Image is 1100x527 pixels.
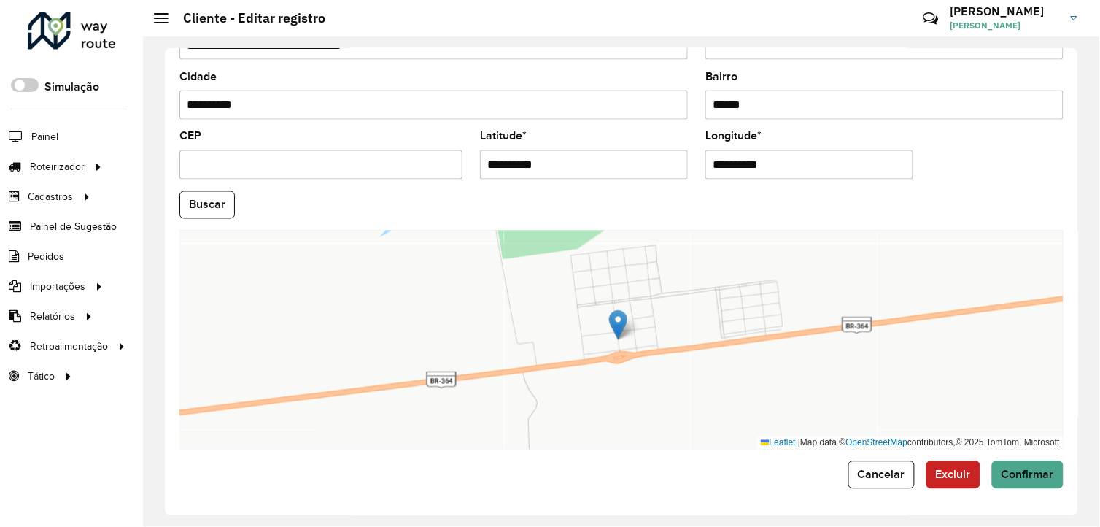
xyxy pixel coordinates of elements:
span: Excluir [936,469,971,481]
div: Map data © contributors,© 2025 TomTom, Microsoft [757,437,1064,450]
label: Bairro [705,68,737,85]
h3: [PERSON_NAME] [950,4,1060,18]
span: Pedidos [28,249,64,264]
span: Cadastros [28,189,73,204]
h2: Cliente - Editar registro [169,10,325,26]
button: Buscar [179,191,235,219]
a: OpenStreetMap [846,438,908,448]
span: Cancelar [858,469,905,481]
span: Confirmar [1002,469,1054,481]
button: Excluir [926,461,980,489]
img: Marker [609,310,627,340]
label: Simulação [44,78,99,96]
span: Relatórios [30,309,75,324]
span: Roteirizador [30,159,85,174]
span: [PERSON_NAME] [950,19,1060,32]
button: Cancelar [848,461,915,489]
a: Contato Rápido [915,3,947,34]
label: CEP [179,128,201,145]
label: Latitude [480,128,527,145]
span: | [798,438,800,448]
span: Importações [30,279,85,294]
span: Painel [31,129,58,145]
label: Cidade [179,68,217,85]
button: Confirmar [992,461,1064,489]
label: Longitude [705,128,762,145]
span: Tático [28,369,55,384]
span: Painel de Sugestão [30,219,117,234]
span: Retroalimentação [30,339,108,354]
a: Leaflet [761,438,796,448]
